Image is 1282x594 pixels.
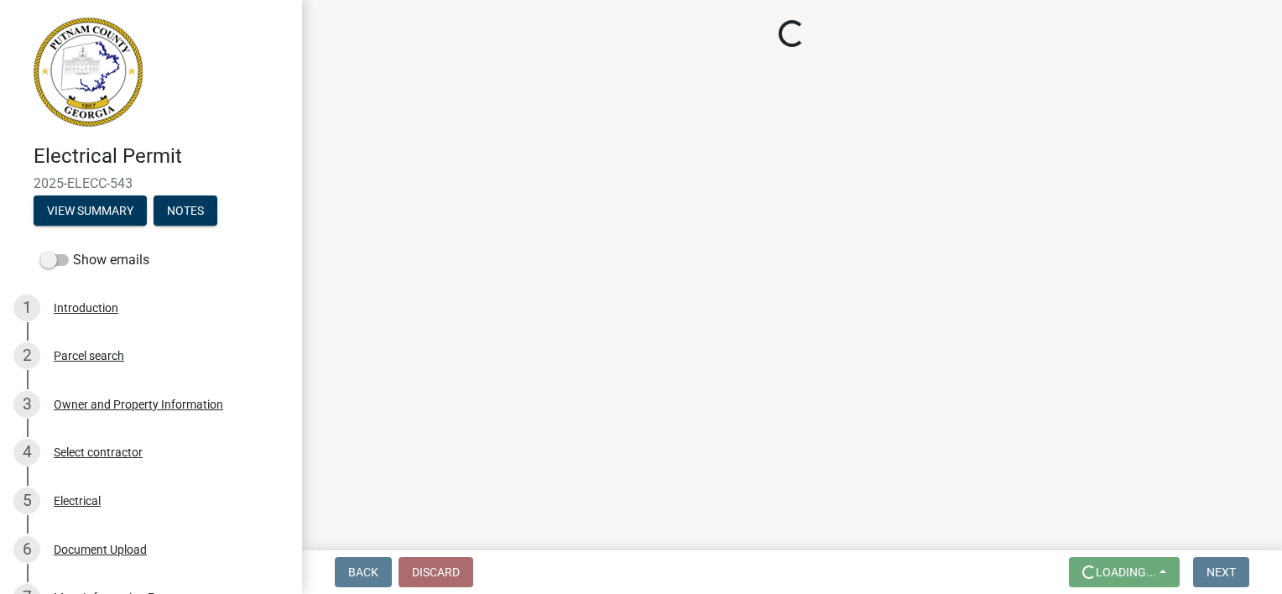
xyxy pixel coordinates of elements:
[34,205,147,218] wm-modal-confirm: Summary
[13,487,40,514] div: 5
[1096,565,1156,579] span: Loading...
[40,250,149,270] label: Show emails
[54,446,143,458] div: Select contractor
[399,557,473,587] button: Discard
[335,557,392,587] button: Back
[13,294,40,321] div: 1
[54,302,118,314] div: Introduction
[154,205,217,218] wm-modal-confirm: Notes
[348,565,378,579] span: Back
[34,18,143,127] img: Putnam County, Georgia
[13,439,40,466] div: 4
[54,350,124,362] div: Parcel search
[13,342,40,369] div: 2
[34,144,289,169] h4: Electrical Permit
[54,544,147,555] div: Document Upload
[54,495,101,507] div: Electrical
[154,195,217,226] button: Notes
[34,195,147,226] button: View Summary
[13,391,40,418] div: 3
[34,175,268,191] span: 2025-ELECC-543
[13,536,40,563] div: 6
[1193,557,1249,587] button: Next
[1206,565,1236,579] span: Next
[1069,557,1180,587] button: Loading...
[54,399,223,410] div: Owner and Property Information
